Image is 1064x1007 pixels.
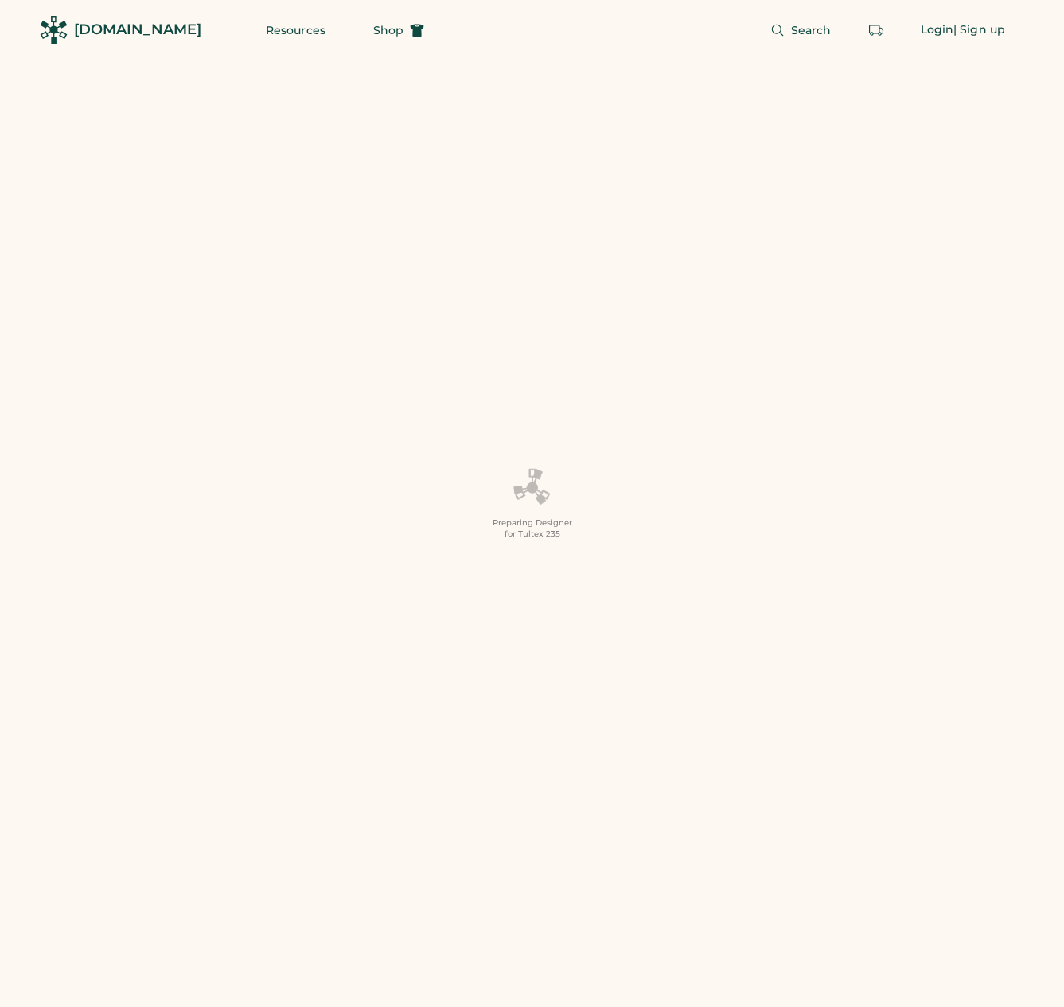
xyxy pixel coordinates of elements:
[860,14,892,46] button: Retrieve an order
[373,25,403,36] span: Shop
[953,22,1005,38] div: | Sign up
[40,16,68,44] img: Rendered Logo - Screens
[354,14,443,46] button: Shop
[247,14,345,46] button: Resources
[791,25,832,36] span: Search
[74,20,201,40] div: [DOMAIN_NAME]
[493,517,572,540] div: Preparing Designer for Tultex 235
[921,22,954,38] div: Login
[513,467,551,507] img: Platens-Black-Loader-Spin-rich%20black.webp
[751,14,851,46] button: Search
